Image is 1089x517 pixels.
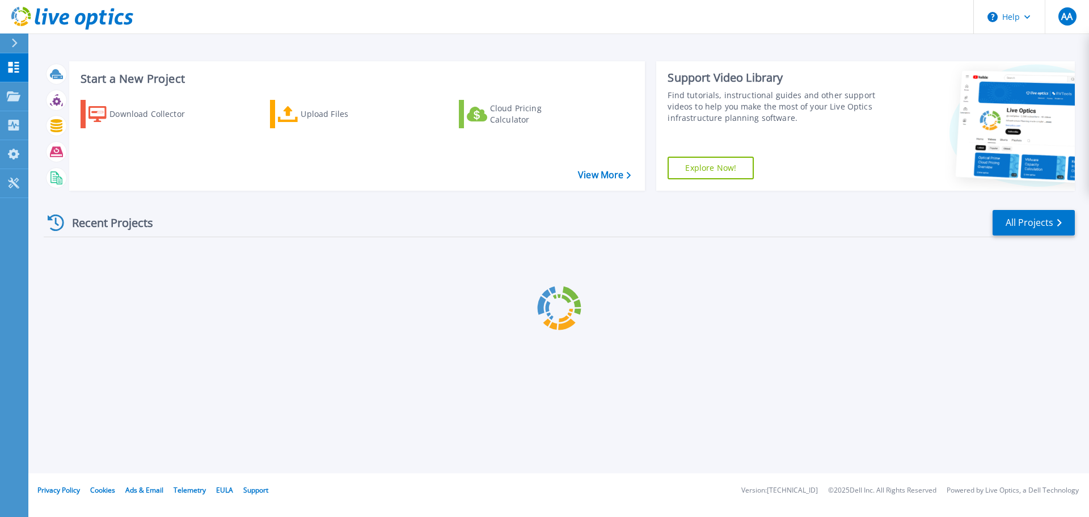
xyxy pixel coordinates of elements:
li: Version: [TECHNICAL_ID] [741,487,818,494]
a: Cookies [90,485,115,495]
a: Ads & Email [125,485,163,495]
li: © 2025 Dell Inc. All Rights Reserved [828,487,936,494]
a: Telemetry [174,485,206,495]
a: Download Collector [81,100,207,128]
div: Cloud Pricing Calculator [490,103,581,125]
div: Upload Files [301,103,391,125]
a: Explore Now! [668,157,754,179]
a: EULA [216,485,233,495]
a: Support [243,485,268,495]
span: AA [1061,12,1073,21]
a: View More [578,170,631,180]
a: Upload Files [270,100,396,128]
h3: Start a New Project [81,73,631,85]
a: Privacy Policy [37,485,80,495]
a: Cloud Pricing Calculator [459,100,585,128]
div: Download Collector [109,103,200,125]
div: Find tutorials, instructional guides and other support videos to help you make the most of your L... [668,90,881,124]
div: Recent Projects [44,209,168,237]
div: Support Video Library [668,70,881,85]
a: All Projects [993,210,1075,236]
li: Powered by Live Optics, a Dell Technology [947,487,1079,494]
